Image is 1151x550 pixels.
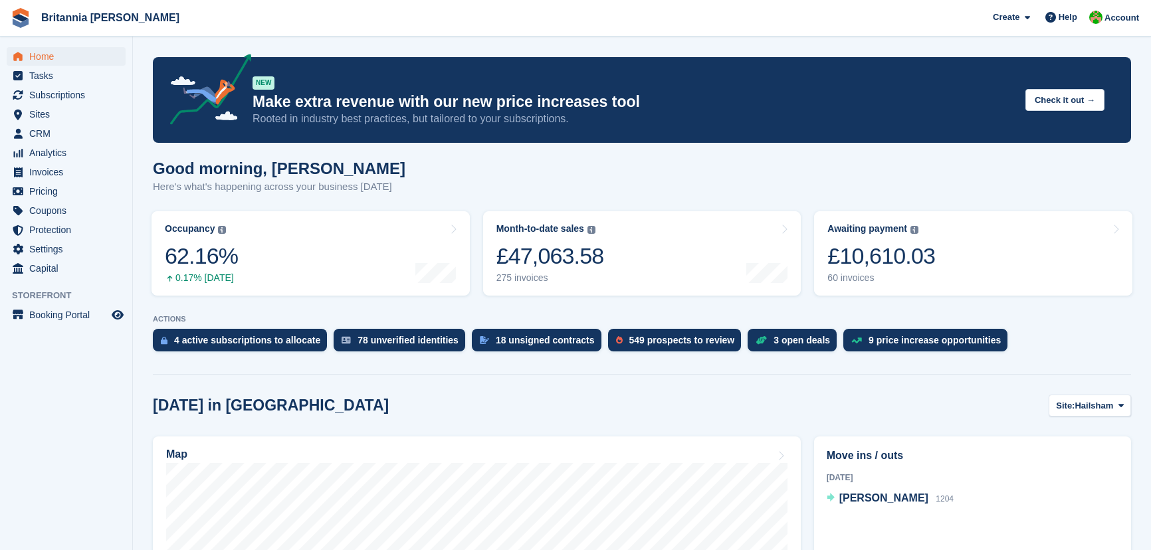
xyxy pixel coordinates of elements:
a: menu [7,47,126,66]
span: Tasks [29,66,109,85]
img: Wendy Thorp [1089,11,1102,24]
a: menu [7,163,126,181]
a: 78 unverified identities [334,329,472,358]
p: Rooted in industry best practices, but tailored to your subscriptions. [253,112,1015,126]
div: NEW [253,76,274,90]
a: menu [7,201,126,220]
a: Preview store [110,307,126,323]
span: Settings [29,240,109,258]
span: CRM [29,124,109,143]
span: Sites [29,105,109,124]
span: Hailsham [1075,399,1113,412]
img: verify_identity-adf6edd0f0f0b5bbfe63781bf79b02c33cf7c696d77639b501bdc392416b5a36.svg [342,336,351,344]
img: prospect-51fa495bee0391a8d652442698ab0144808aea92771e9ea1ae160a38d050c398.svg [616,336,623,344]
div: 78 unverified identities [358,335,459,345]
p: Make extra revenue with our new price increases tool [253,92,1015,112]
span: Storefront [12,289,132,302]
div: 9 price increase opportunities [869,335,1001,345]
img: icon-info-grey-7440780725fd019a000dd9b08b2336e03edf1995a4989e88bcd33f0948082b44.svg [587,226,595,234]
a: 549 prospects to review [608,329,748,358]
div: Month-to-date sales [496,223,584,234]
a: menu [7,221,126,239]
p: ACTIONS [153,315,1131,323]
span: 1204 [936,494,954,504]
a: menu [7,182,126,201]
a: menu [7,306,126,324]
img: deal-1b604bf984904fb50ccaf53a9ad4b4a5d6e5aea283cecdc64d6e3604feb123c2.svg [756,335,767,345]
span: Capital [29,259,109,278]
img: contract_signature_icon-13c848040528278c33f63329250d36e43548de30e8caae1d1a13099fd9432cc5.svg [480,336,489,344]
h2: Map [166,448,187,460]
div: 549 prospects to review [629,335,735,345]
div: Occupancy [165,223,215,234]
a: menu [7,259,126,278]
img: icon-info-grey-7440780725fd019a000dd9b08b2336e03edf1995a4989e88bcd33f0948082b44.svg [218,226,226,234]
span: [PERSON_NAME] [839,492,928,504]
a: Awaiting payment £10,610.03 60 invoices [814,211,1132,296]
img: price-adjustments-announcement-icon-8257ccfd72463d97f412b2fc003d46551f7dbcb40ab6d574587a9cd5c0d94... [159,54,252,130]
img: active_subscription_to_allocate_icon-d502201f5373d7db506a760aba3b589e785aa758c864c3986d89f69b8ff3... [161,336,167,345]
a: 3 open deals [748,329,843,358]
a: 9 price increase opportunities [843,329,1014,358]
p: Here's what's happening across your business [DATE] [153,179,405,195]
a: 4 active subscriptions to allocate [153,329,334,358]
a: 18 unsigned contracts [472,329,608,358]
span: Pricing [29,182,109,201]
div: £47,063.58 [496,242,604,270]
span: Analytics [29,143,109,162]
h2: Move ins / outs [827,448,1118,464]
div: 60 invoices [827,272,935,284]
a: Britannia [PERSON_NAME] [36,7,185,29]
a: Month-to-date sales £47,063.58 275 invoices [483,211,801,296]
a: menu [7,124,126,143]
div: [DATE] [827,472,1118,484]
a: menu [7,240,126,258]
span: Invoices [29,163,109,181]
div: Awaiting payment [827,223,907,234]
span: Create [993,11,1019,24]
div: 18 unsigned contracts [496,335,595,345]
img: price_increase_opportunities-93ffe204e8149a01c8c9dc8f82e8f89637d9d84a8eef4429ea346261dce0b2c0.svg [851,337,862,343]
img: stora-icon-8386f47178a22dfd0bd8f6a31ec36ba5ce8667c1dd55bd0f319d3a0aa187defe.svg [11,8,31,28]
span: Home [29,47,109,66]
a: Occupancy 62.16% 0.17% [DATE] [152,211,470,296]
div: £10,610.03 [827,242,935,270]
button: Check it out → [1025,89,1104,111]
span: Protection [29,221,109,239]
a: [PERSON_NAME] 1204 [827,490,954,507]
a: menu [7,86,126,104]
div: 0.17% [DATE] [165,272,238,284]
div: 3 open deals [774,335,830,345]
span: Coupons [29,201,109,220]
button: Site: Hailsham [1049,395,1131,416]
a: menu [7,105,126,124]
div: 275 invoices [496,272,604,284]
div: 4 active subscriptions to allocate [174,335,320,345]
span: Help [1059,11,1077,24]
a: menu [7,143,126,162]
span: Account [1104,11,1139,25]
span: Site: [1056,399,1075,412]
h1: Good morning, [PERSON_NAME] [153,159,405,177]
h2: [DATE] in [GEOGRAPHIC_DATA] [153,397,389,414]
span: Subscriptions [29,86,109,104]
div: 62.16% [165,242,238,270]
img: icon-info-grey-7440780725fd019a000dd9b08b2336e03edf1995a4989e88bcd33f0948082b44.svg [910,226,918,234]
a: menu [7,66,126,85]
span: Booking Portal [29,306,109,324]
